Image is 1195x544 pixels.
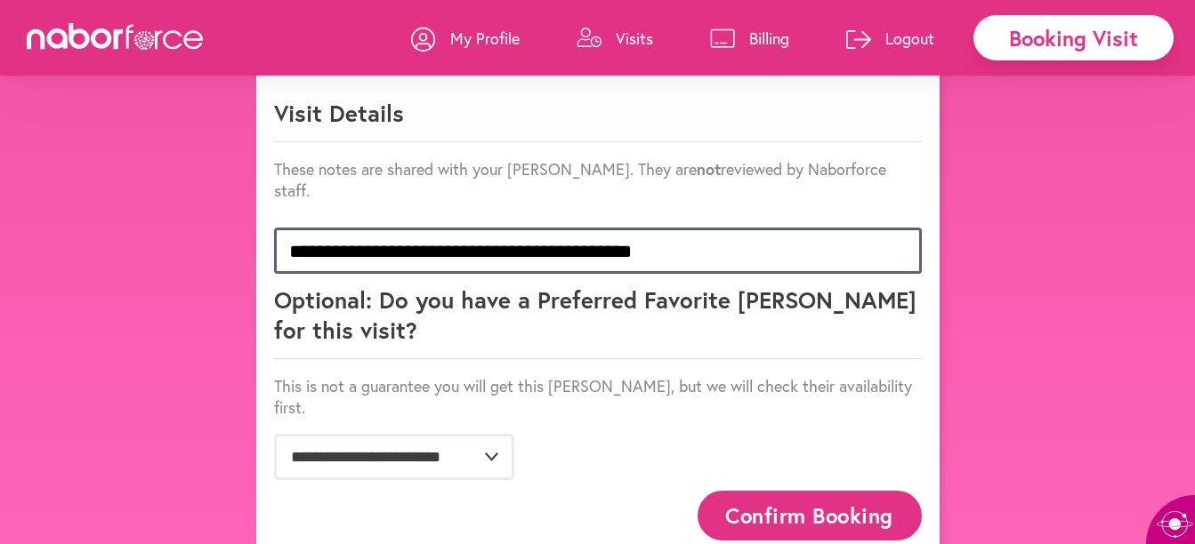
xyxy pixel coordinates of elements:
[274,284,922,359] p: Optional: Do you have a Preferred Favorite [PERSON_NAME] for this visit?
[749,28,789,49] p: Billing
[411,12,520,65] a: My Profile
[577,12,653,65] a: Visits
[710,12,789,65] a: Billing
[450,28,520,49] p: My Profile
[616,28,653,49] p: Visits
[274,98,922,142] p: Visit Details
[846,12,934,65] a: Logout
[697,158,721,180] strong: not
[274,375,922,418] p: This is not a guarantee you will get this [PERSON_NAME], but we will check their availability first.
[885,28,934,49] p: Logout
[698,491,922,540] button: Confirm Booking
[973,15,1174,60] div: Booking Visit
[274,158,922,201] p: These notes are shared with your [PERSON_NAME]. They are reviewed by Naborforce staff.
